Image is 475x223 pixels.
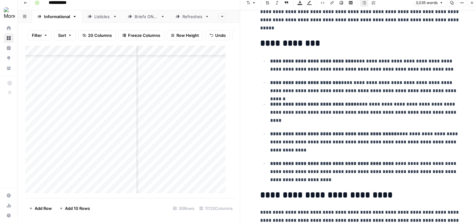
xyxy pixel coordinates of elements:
a: Opportunities [4,53,14,63]
a: Home [4,23,14,33]
button: Sort [54,30,76,40]
div: Refreshes [182,13,202,20]
span: Row Height [176,32,199,38]
a: Listicles [82,10,122,23]
span: Add Row [35,205,52,211]
a: Briefs ONLY [122,10,170,23]
span: 20 Columns [88,32,112,38]
a: Insights [4,43,14,53]
div: Listicles [94,13,110,20]
img: Monday.com Logo [4,7,15,18]
button: Freeze Columns [118,30,164,40]
a: Settings [4,191,14,201]
button: Filter [28,30,52,40]
a: Your Data [4,63,14,73]
button: Add 10 Rows [56,203,94,213]
button: 20 Columns [78,30,116,40]
div: 17/20 Columns [197,203,235,213]
button: Workspace: Monday.com [4,5,14,21]
button: Add Row [25,203,56,213]
span: Freeze Columns [128,32,160,38]
button: Row Height [167,30,203,40]
button: Help + Support [4,211,14,221]
span: Sort [58,32,66,38]
div: 30 Rows [171,203,197,213]
div: Briefs ONLY [135,13,158,20]
span: Undo [215,32,226,38]
span: Filter [32,32,42,38]
span: Add 10 Rows [65,205,90,211]
a: Refreshes [170,10,215,23]
a: Usage [4,201,14,211]
a: Informational [32,10,82,23]
button: Undo [205,30,230,40]
a: Browse [4,33,14,43]
div: Informational [44,13,70,20]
